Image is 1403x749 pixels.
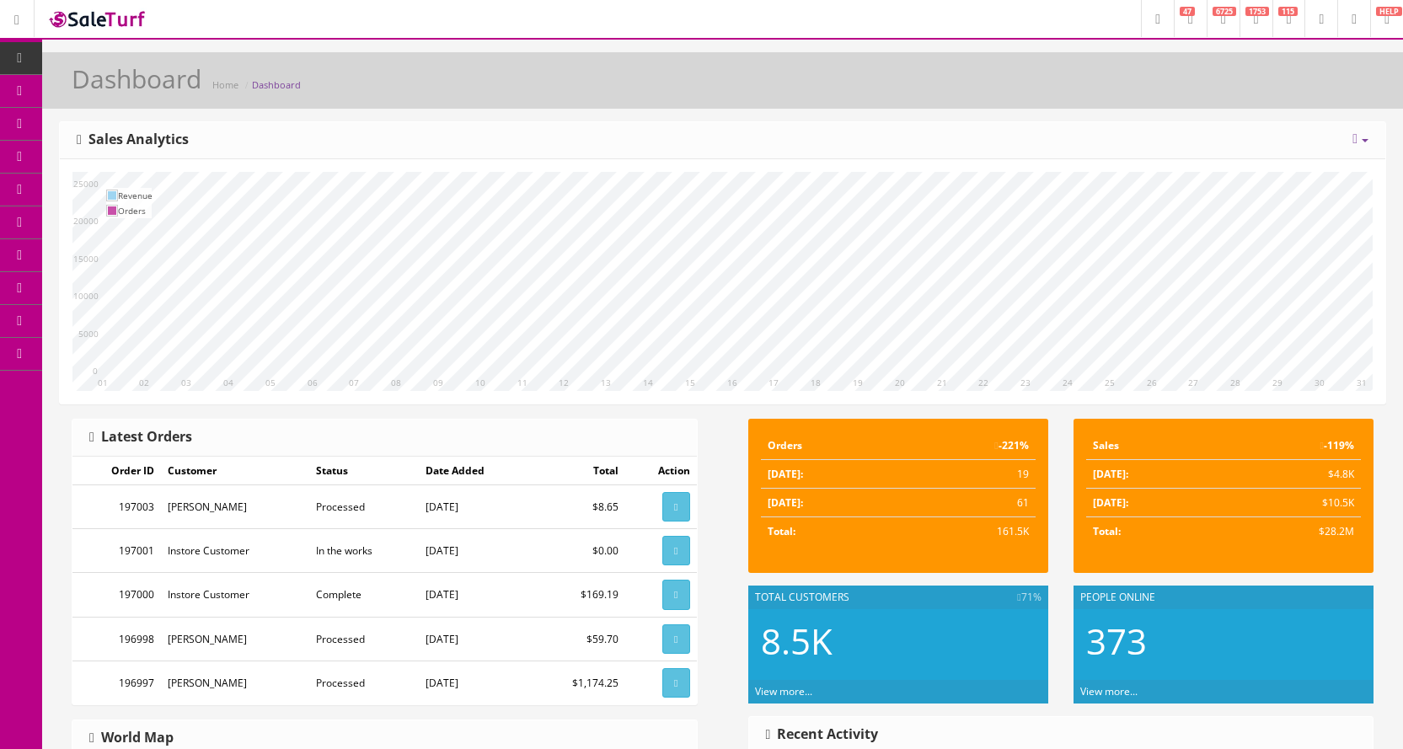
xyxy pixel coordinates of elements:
[761,431,900,460] td: Orders
[532,573,625,617] td: $169.19
[900,489,1036,517] td: 61
[1093,524,1121,538] strong: Total:
[1224,517,1361,546] td: $28.2M
[761,622,1036,661] h2: 8.5K
[532,661,625,704] td: $1,174.25
[72,573,161,617] td: 197000
[755,684,812,698] a: View more...
[1245,7,1269,16] span: 1753
[1093,495,1128,510] strong: [DATE]:
[419,617,532,661] td: [DATE]
[768,467,803,481] strong: [DATE]:
[1074,586,1374,609] div: People Online
[309,617,419,661] td: Processed
[72,661,161,704] td: 196997
[72,529,161,573] td: 197001
[1180,7,1195,16] span: 47
[1086,622,1361,661] h2: 373
[625,457,696,485] td: Action
[118,188,153,203] td: Revenue
[309,529,419,573] td: In the works
[89,430,192,445] h3: Latest Orders
[766,727,879,742] h3: Recent Activity
[309,573,419,617] td: Complete
[900,460,1036,489] td: 19
[1224,431,1361,460] td: -119%
[309,457,419,485] td: Status
[47,8,148,30] img: SaleTurf
[419,485,532,529] td: [DATE]
[1376,7,1402,16] span: HELP
[1224,460,1361,489] td: $4.8K
[900,431,1036,460] td: -221%
[1017,590,1041,605] span: 71%
[1093,467,1128,481] strong: [DATE]:
[532,457,625,485] td: Total
[419,661,532,704] td: [DATE]
[118,203,153,218] td: Orders
[309,485,419,529] td: Processed
[768,524,795,538] strong: Total:
[161,529,310,573] td: Instore Customer
[1086,431,1224,460] td: Sales
[419,457,532,485] td: Date Added
[419,573,532,617] td: [DATE]
[900,517,1036,546] td: 161.5K
[1213,7,1236,16] span: 6725
[161,573,310,617] td: Instore Customer
[532,485,625,529] td: $8.65
[72,485,161,529] td: 197003
[72,65,201,93] h1: Dashboard
[212,78,238,91] a: Home
[768,495,803,510] strong: [DATE]:
[89,730,174,746] h3: World Map
[72,457,161,485] td: Order ID
[419,529,532,573] td: [DATE]
[161,617,310,661] td: [PERSON_NAME]
[748,586,1048,609] div: Total Customers
[72,617,161,661] td: 196998
[161,661,310,704] td: [PERSON_NAME]
[1224,489,1361,517] td: $10.5K
[532,529,625,573] td: $0.00
[1278,7,1298,16] span: 115
[532,617,625,661] td: $59.70
[252,78,301,91] a: Dashboard
[309,661,419,704] td: Processed
[77,132,189,147] h3: Sales Analytics
[161,457,310,485] td: Customer
[1080,684,1138,698] a: View more...
[161,485,310,529] td: [PERSON_NAME]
